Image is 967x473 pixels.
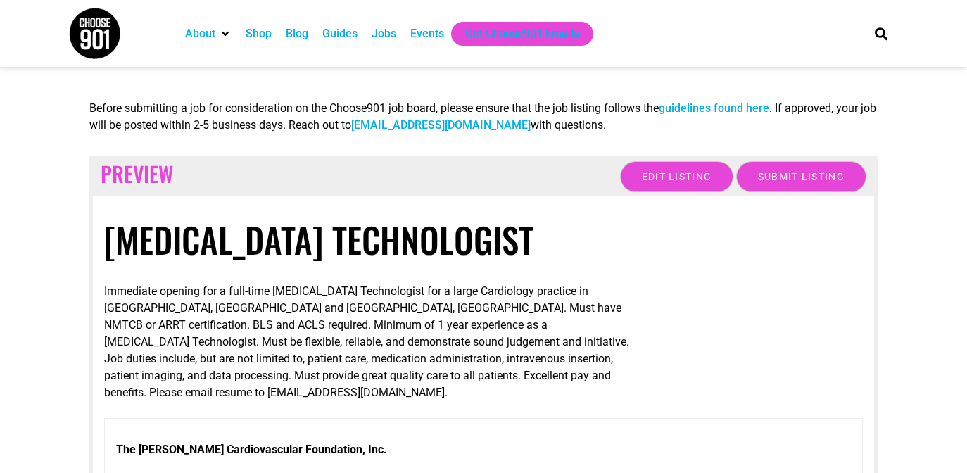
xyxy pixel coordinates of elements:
[116,443,387,456] strong: The [PERSON_NAME] Cardiovascular Foundation, Inc.
[410,25,444,42] a: Events
[322,25,358,42] a: Guides
[104,219,863,260] h1: [MEDICAL_DATA] Technologist
[101,161,866,187] h2: Preview
[246,25,272,42] a: Shop
[372,25,396,42] a: Jobs
[659,101,769,115] a: guidelines found here
[351,118,531,132] a: [EMAIL_ADDRESS][DOMAIN_NAME]
[178,22,851,46] nav: Main nav
[736,161,866,192] input: Submit Listing
[286,25,308,42] a: Blog
[178,22,239,46] div: About
[465,25,579,42] a: Get Choose901 Emails
[185,25,215,42] a: About
[89,101,876,132] span: Before submitting a job for consideration on the Choose901 job board, please ensure that the job ...
[104,283,636,401] p: Immediate opening for a full-time [MEDICAL_DATA] Technologist for a large Cardiology practice in ...
[870,22,893,45] div: Search
[620,161,734,192] input: Edit listing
